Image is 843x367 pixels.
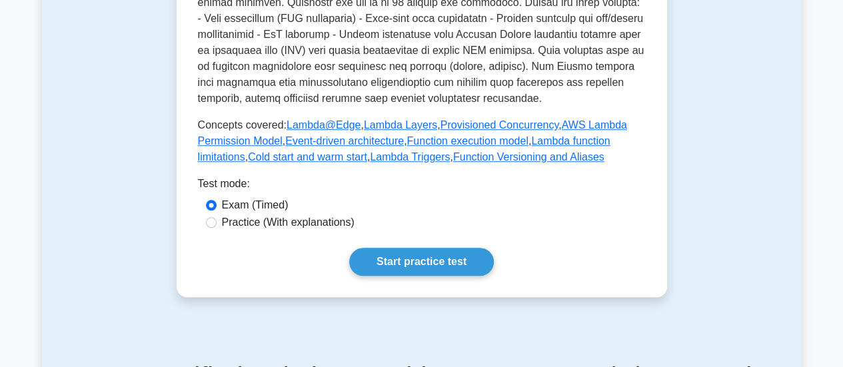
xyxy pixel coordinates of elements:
a: Lambda@Edge [287,119,361,131]
a: Function execution model [407,135,528,147]
label: Exam (Timed) [222,197,289,213]
a: Function Versioning and Aliases [453,151,604,163]
a: Cold start and warm start [248,151,367,163]
a: Lambda Triggers [370,151,450,163]
a: Lambda Layers [364,119,437,131]
a: Event-driven architecture [285,135,404,147]
div: Test mode: [198,176,646,197]
a: Start practice test [349,248,494,276]
a: AWS Lambda Permission Model [198,119,627,147]
label: Practice (With explanations) [222,214,355,230]
a: Provisioned Concurrency [440,119,559,131]
p: Concepts covered: , , , , , , , , , [198,117,646,165]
